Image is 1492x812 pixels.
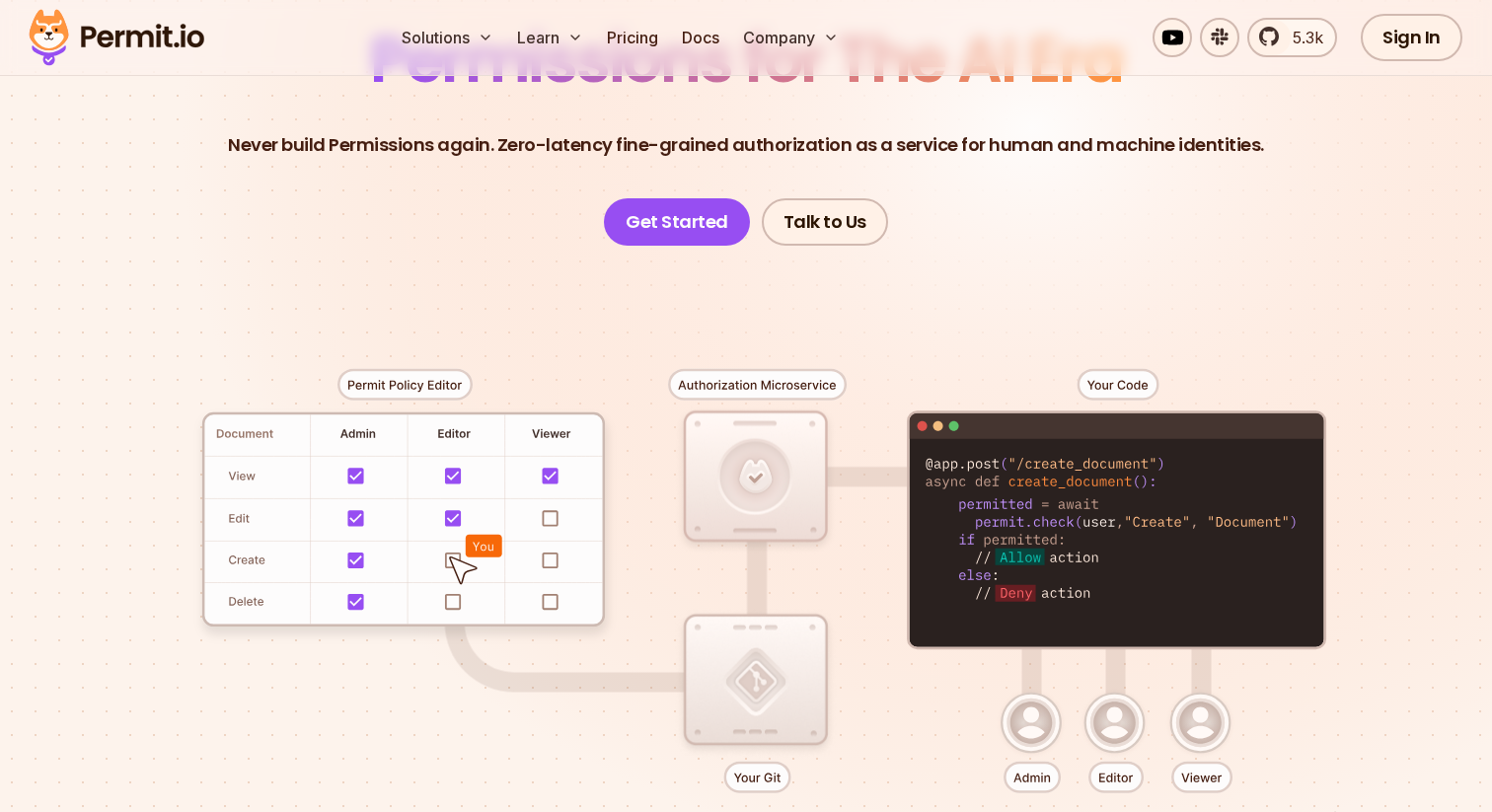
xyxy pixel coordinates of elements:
[762,198,888,246] a: Talk to Us
[1281,26,1323,49] span: 5.3k
[509,18,591,57] button: Learn
[1247,18,1337,57] a: 5.3k
[1361,14,1462,61] a: Sign In
[599,18,666,57] a: Pricing
[228,131,1264,159] p: Never build Permissions again. Zero-latency fine-grained authorization as a service for human and...
[735,18,847,57] button: Company
[674,18,727,57] a: Docs
[394,18,501,57] button: Solutions
[20,4,213,71] img: Permit logo
[604,198,750,246] a: Get Started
